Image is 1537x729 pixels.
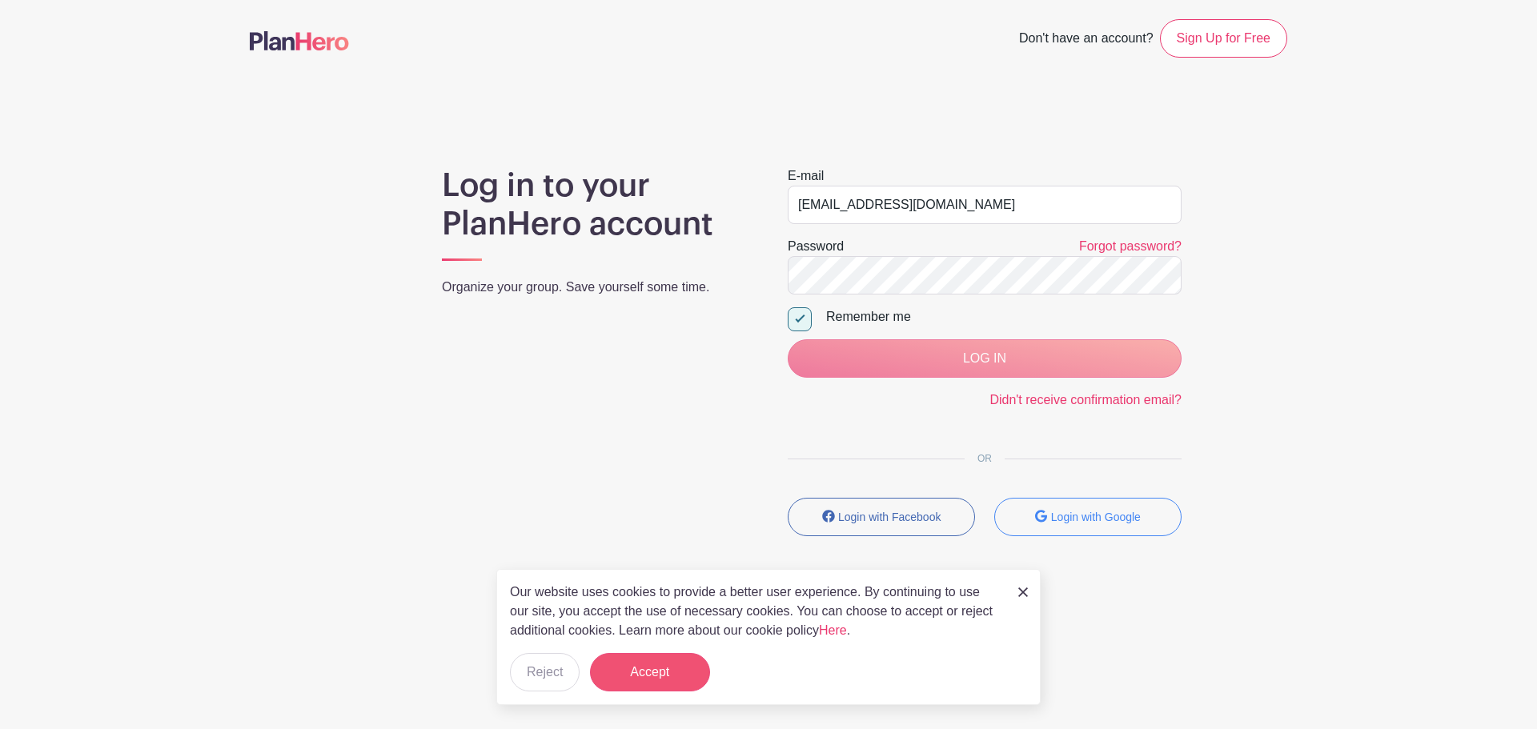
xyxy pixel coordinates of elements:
p: Organize your group. Save yourself some time. [442,278,749,297]
button: Accept [590,653,710,691]
a: Forgot password? [1079,239,1182,253]
small: Login with Google [1051,511,1141,523]
button: Login with Facebook [788,498,975,536]
img: logo-507f7623f17ff9eddc593b1ce0a138ce2505c220e1c5a4e2b4648c50719b7d32.svg [250,31,349,50]
a: Didn't receive confirmation email? [989,393,1182,407]
a: Here [819,623,847,637]
p: Our website uses cookies to provide a better user experience. By continuing to use our site, you ... [510,583,1001,640]
h1: Log in to your PlanHero account [442,166,749,243]
span: OR [965,453,1005,464]
label: Password [788,237,844,256]
button: Reject [510,653,580,691]
small: Login with Facebook [838,511,941,523]
img: close_button-5f87c8562297e5c2d7936805f587ecaba9071eb48480494691a3f1689db116b3.svg [1018,587,1028,597]
div: Remember me [826,307,1182,326]
a: Sign Up for Free [1160,19,1287,58]
label: E-mail [788,166,824,186]
button: Login with Google [994,498,1182,536]
span: Don't have an account? [1019,22,1154,58]
input: e.g. julie@eventco.com [788,186,1182,224]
